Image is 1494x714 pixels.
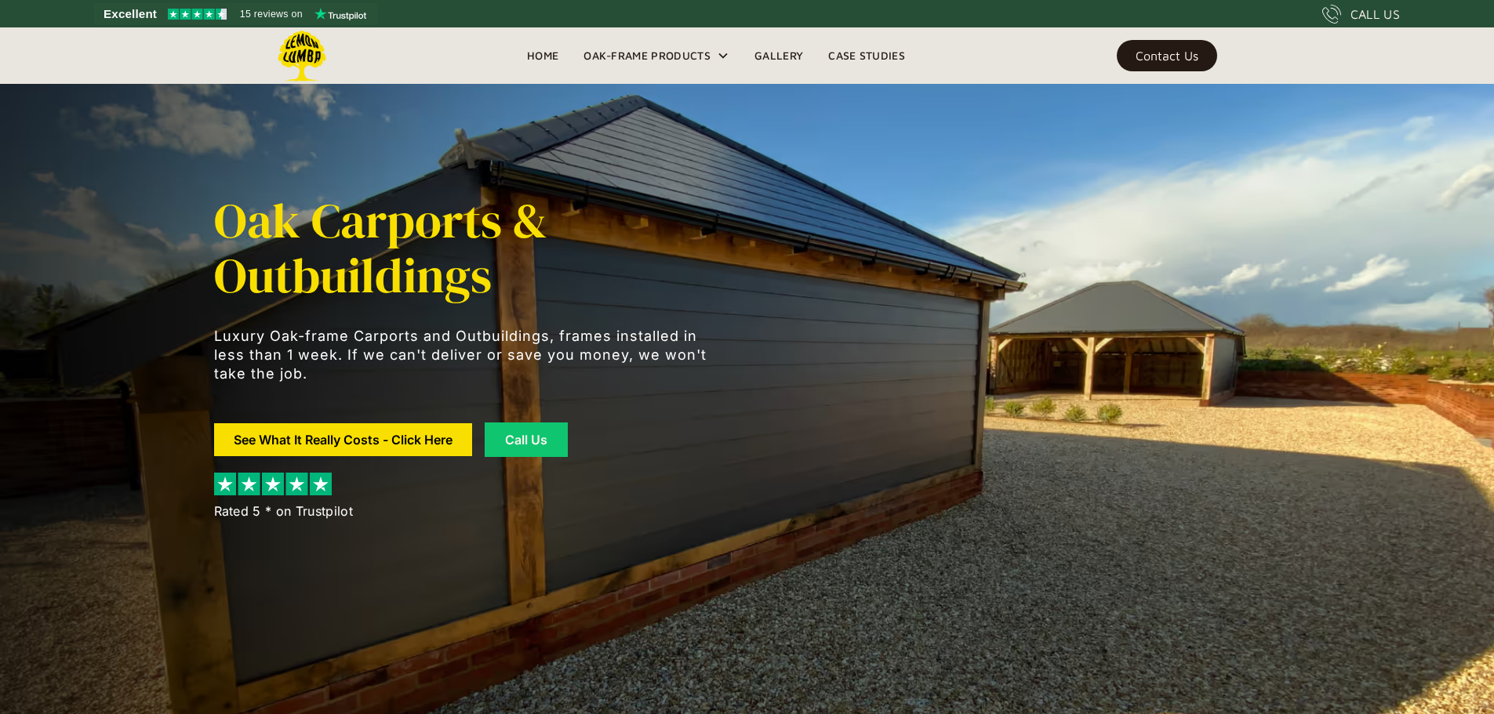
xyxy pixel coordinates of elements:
span: Excellent [104,5,157,24]
a: Case Studies [816,44,918,67]
p: Luxury Oak-frame Carports and Outbuildings, frames installed in less than 1 week. If we can't del... [214,327,716,383]
div: Contact Us [1136,50,1198,61]
a: Gallery [742,44,816,67]
div: Oak-Frame Products [583,46,711,65]
a: See What It Really Costs - Click Here [214,423,472,456]
div: CALL US [1350,5,1400,24]
h1: Oak Carports & Outbuildings [214,194,716,303]
div: Rated 5 * on Trustpilot [214,502,353,520]
a: See Lemon Lumba reviews on Trustpilot [94,3,377,25]
a: CALL US [1322,5,1400,24]
img: Trustpilot logo [314,8,366,20]
a: Call Us [485,422,568,457]
a: Contact Us [1117,40,1217,71]
span: 15 reviews on [240,5,303,24]
a: Home [514,44,571,67]
div: Oak-Frame Products [571,27,742,84]
img: Trustpilot 4.5 stars [168,9,227,20]
div: Call Us [504,433,548,446]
